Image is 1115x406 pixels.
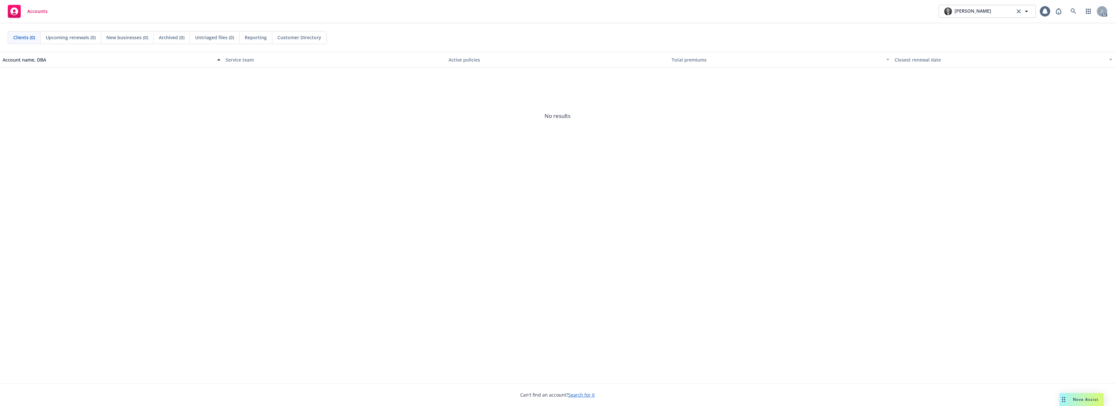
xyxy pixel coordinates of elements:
button: Service team [223,52,446,67]
a: Search [1067,5,1080,18]
span: Reporting [245,34,267,41]
a: Accounts [5,2,50,20]
a: clear selection [1015,7,1023,15]
a: Search for it [568,392,595,398]
div: Account name, DBA [3,56,213,63]
button: Nova Assist [1060,393,1104,406]
button: Closest renewal date [892,52,1115,67]
span: Archived (0) [159,34,184,41]
div: Closest renewal date [895,56,1105,63]
span: New businesses (0) [106,34,148,41]
div: Drag to move [1060,393,1068,406]
span: Nova Assist [1073,397,1098,402]
button: Total premiums [669,52,892,67]
a: Report a Bug [1052,5,1065,18]
img: photo [944,7,952,15]
span: [PERSON_NAME] [955,7,991,15]
a: Switch app [1082,5,1095,18]
span: Customer Directory [277,34,321,41]
button: photo[PERSON_NAME]clear selection [939,5,1036,18]
span: Clients (0) [13,34,35,41]
span: Accounts [27,9,48,14]
div: Total premiums [672,56,882,63]
span: Upcoming renewals (0) [46,34,96,41]
button: Active policies [446,52,669,67]
div: Service team [226,56,443,63]
span: Can't find an account? [520,391,595,398]
span: Untriaged files (0) [195,34,234,41]
div: Active policies [449,56,666,63]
